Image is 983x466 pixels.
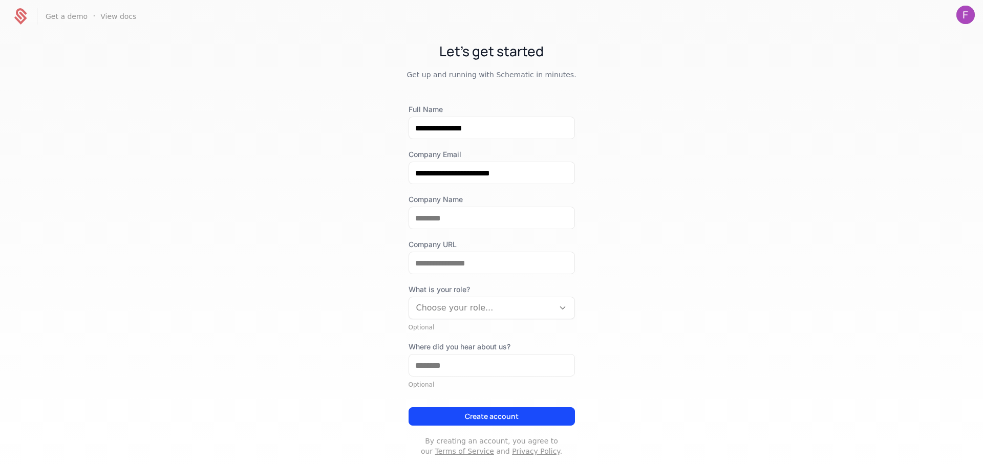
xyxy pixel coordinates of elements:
[409,194,575,205] label: Company Name
[956,6,975,24] button: Open user button
[409,436,575,456] p: By creating an account, you agree to our and .
[46,11,88,21] a: Get a demo
[409,284,575,295] span: What is your role?
[409,323,575,331] div: Optional
[409,381,575,389] div: Optional
[409,342,575,352] label: Where did you hear about us?
[93,10,95,23] span: ·
[409,239,575,250] label: Company URL
[409,104,575,115] label: Full Name
[956,6,975,24] img: Farooqmajeed pc
[435,447,494,455] a: Terms of Service
[100,11,136,21] a: View docs
[409,149,575,160] label: Company Email
[512,447,560,455] a: Privacy Policy
[409,407,575,426] button: Create account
